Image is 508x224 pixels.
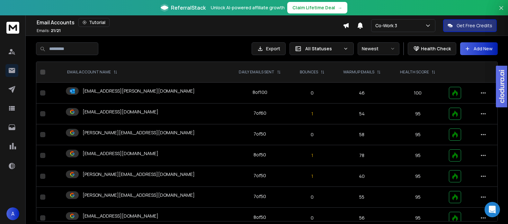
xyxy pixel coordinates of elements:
[83,171,195,178] p: [PERSON_NAME][EMAIL_ADDRESS][DOMAIN_NAME]
[254,152,266,158] div: 8 of 50
[390,145,445,166] td: 95
[457,22,492,29] p: Get Free Credits
[333,104,390,124] td: 54
[338,4,342,11] span: →
[443,19,497,32] button: Get Free Credits
[460,42,498,55] button: Add New
[305,46,341,52] p: All Statuses
[295,111,329,117] p: 1
[375,22,400,29] p: Co-Work 3
[254,172,266,179] div: 7 of 50
[254,214,266,220] div: 8 of 50
[358,42,399,55] button: Newest
[497,4,505,19] button: Close banner
[333,83,390,104] td: 46
[67,70,117,75] div: EMAIL ACCOUNT NAME
[295,173,329,179] p: 1
[78,18,110,27] button: Tutorial
[83,109,158,115] p: [EMAIL_ADDRESS][DOMAIN_NAME]
[171,4,206,12] span: ReferralStack
[254,193,266,200] div: 7 of 50
[333,187,390,208] td: 55
[295,131,329,138] p: 0
[83,213,158,219] p: [EMAIL_ADDRESS][DOMAIN_NAME]
[295,152,329,159] p: 1
[390,124,445,145] td: 95
[295,90,329,96] p: 0
[295,215,329,221] p: 0
[343,70,374,75] p: WARMUP EMAILS
[287,2,347,13] button: Claim Lifetime Deal→
[254,131,266,137] div: 7 of 50
[390,166,445,187] td: 95
[390,104,445,124] td: 95
[421,46,451,52] p: Health Check
[6,207,19,220] button: A
[83,129,195,136] p: [PERSON_NAME][EMAIL_ADDRESS][DOMAIN_NAME]
[333,124,390,145] td: 58
[51,28,61,33] span: 21 / 21
[254,110,266,116] div: 7 of 60
[390,187,445,208] td: 95
[211,4,285,11] p: Unlock AI-powered affiliate growth
[252,42,286,55] button: Export
[253,89,267,95] div: 8 of 100
[485,202,500,217] div: Open Intercom Messenger
[83,192,195,198] p: [PERSON_NAME][EMAIL_ADDRESS][DOMAIN_NAME]
[333,166,390,187] td: 40
[333,145,390,166] td: 78
[408,42,456,55] button: Health Check
[37,28,61,33] p: Emails :
[83,88,195,94] p: [EMAIL_ADDRESS][PERSON_NAME][DOMAIN_NAME]
[300,70,318,75] p: BOUNCES
[295,194,329,200] p: 0
[239,70,274,75] p: DAILY EMAILS SENT
[37,18,343,27] div: Email Accounts
[390,83,445,104] td: 100
[400,70,429,75] p: HEALTH SCORE
[83,150,158,157] p: [EMAIL_ADDRESS][DOMAIN_NAME]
